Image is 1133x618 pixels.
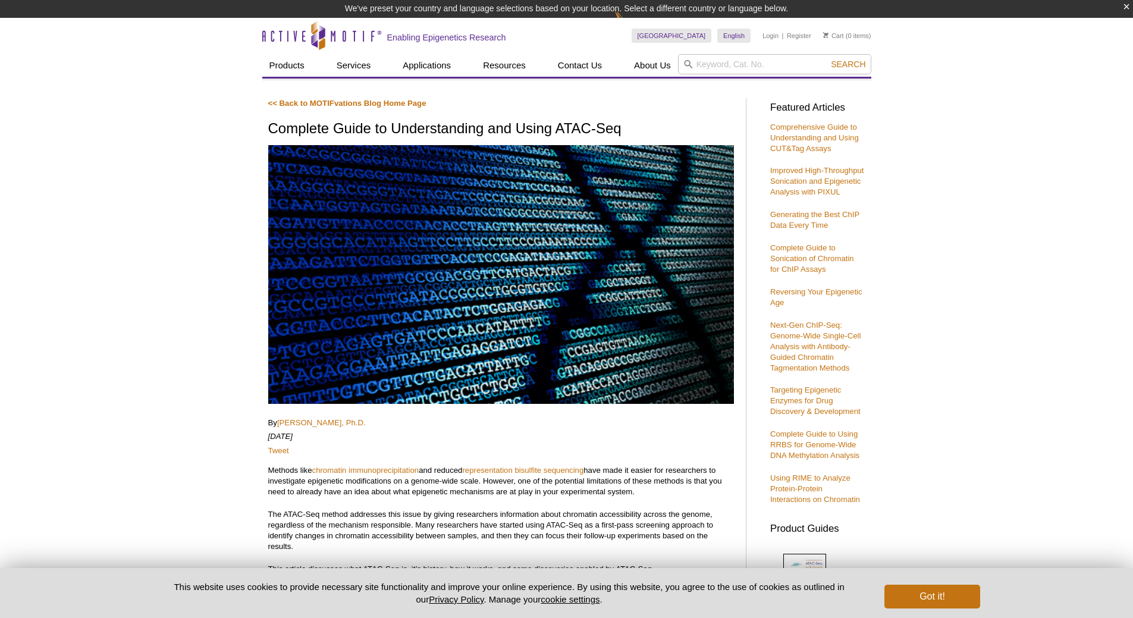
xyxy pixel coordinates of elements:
a: Next-Gen ChIP-Seq: Genome-Wide Single-Cell Analysis with Antibody-Guided Chromatin Tagmentation M... [770,321,861,372]
button: Search [827,59,869,70]
a: Resources [476,54,533,77]
a: [PERSON_NAME], Ph.D. [277,418,366,427]
a: [GEOGRAPHIC_DATA] [632,29,712,43]
p: This article discusses what ATAC-Seq is, it’s history, how it works, and some discoveries enabled... [268,564,734,575]
img: Comprehensive ATAC-Seq Solutions [783,554,826,609]
li: | [782,29,784,43]
a: English [717,29,751,43]
h1: Complete Guide to Understanding and Using ATAC-Seq [268,121,734,138]
a: << Back to MOTIFvations Blog Home Page [268,99,426,108]
p: This website uses cookies to provide necessary site functionality and improve your online experie... [153,581,865,606]
a: Login [762,32,779,40]
em: [DATE] [268,432,293,441]
img: ATAC-Seq [268,145,734,404]
a: Generating the Best ChIP Data Every Time [770,210,859,230]
button: cookie settings [541,594,600,604]
a: Comprehensive Guide to Understanding and Using CUT&Tag Assays [770,123,859,153]
img: Your Cart [823,32,828,38]
a: chromatin immunoprecipitation [312,466,419,475]
a: About Us [627,54,678,77]
h3: Product Guides [770,517,865,534]
a: Complete Guide to Using RRBS for Genome-Wide DNA Methylation Analysis [770,429,859,460]
a: Tweet [268,446,289,455]
a: Complete Guide to Sonication of Chromatin for ChIP Assays [770,243,854,274]
h3: Featured Articles [770,103,865,113]
a: Cart [823,32,844,40]
a: Register [787,32,811,40]
a: Services [329,54,378,77]
img: Change Here [614,9,646,37]
a: Privacy Policy [429,594,484,604]
a: Targeting Epigenetic Enzymes for Drug Discovery & Development [770,385,861,416]
p: By [268,418,734,428]
a: Improved High-Throughput Sonication and Epigenetic Analysis with PIXUL [770,166,864,196]
p: Methods like and reduced have made it easier for researchers to investigate epigenetic modificati... [268,465,734,497]
input: Keyword, Cat. No. [678,54,871,74]
h2: Enabling Epigenetics Research [387,32,506,43]
a: Using RIME to Analyze Protein-Protein Interactions on Chromatin [770,473,860,504]
span: Search [831,59,865,69]
a: Contact Us [551,54,609,77]
a: representation bisulfite sequencing [462,466,583,475]
p: The ATAC-Seq method addresses this issue by giving researchers information about chromatin access... [268,509,734,552]
a: Products [262,54,312,77]
li: (0 items) [823,29,871,43]
button: Got it! [884,585,980,608]
a: Applications [396,54,458,77]
a: Reversing Your Epigenetic Age [770,287,862,307]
